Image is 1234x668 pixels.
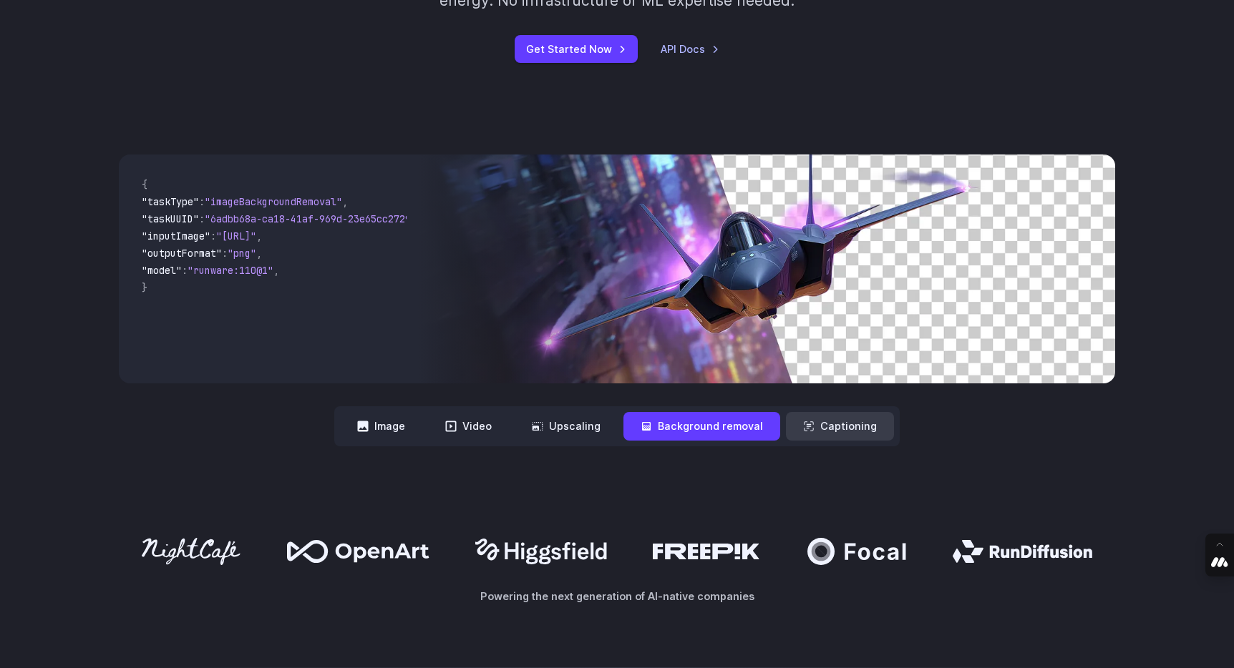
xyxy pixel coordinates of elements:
[142,264,182,277] span: "model"
[228,247,256,260] span: "png"
[182,264,188,277] span: :
[342,195,348,208] span: ,
[199,212,205,225] span: :
[142,178,147,191] span: {
[142,195,199,208] span: "taskType"
[119,588,1115,604] p: Powering the next generation of AI-native companies
[273,264,279,277] span: ,
[428,412,509,440] button: Video
[515,35,638,63] a: Get Started Now
[205,195,342,208] span: "imageBackgroundRemoval"
[142,230,210,242] span: "inputImage"
[661,41,719,57] a: API Docs
[142,247,222,260] span: "outputFormat"
[188,264,273,277] span: "runware:110@1"
[216,230,256,242] span: "[URL]"
[340,412,422,440] button: Image
[199,195,205,208] span: :
[142,212,199,225] span: "taskUUID"
[256,247,262,260] span: ,
[210,230,216,242] span: :
[142,281,147,294] span: }
[418,154,1115,383] img: Futuristic stealth jet streaking through a neon-lit cityscape with glowing purple exhaust
[205,212,422,225] span: "6adbb68a-ca18-41af-969d-23e65cc2729c"
[515,412,618,440] button: Upscaling
[256,230,262,242] span: ,
[786,412,894,440] button: Captioning
[623,412,780,440] button: Background removal
[222,247,228,260] span: :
